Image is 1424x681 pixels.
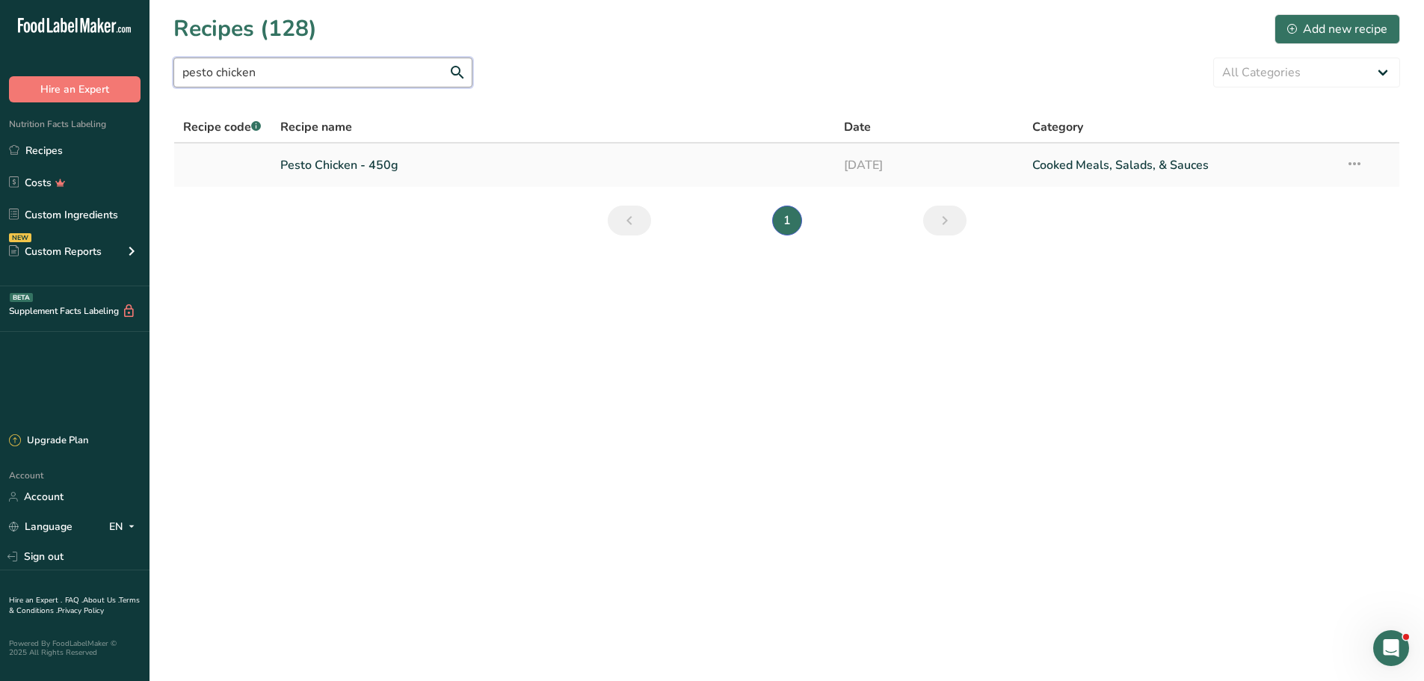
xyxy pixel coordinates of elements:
[1373,630,1409,666] iframe: Intercom live chat
[1274,14,1400,44] button: Add new recipe
[109,518,141,536] div: EN
[280,118,352,136] span: Recipe name
[83,595,119,605] a: About Us .
[173,58,472,87] input: Search for recipe
[183,119,261,135] span: Recipe code
[608,206,651,235] a: Previous page
[9,76,141,102] button: Hire an Expert
[9,514,73,540] a: Language
[280,150,827,181] a: Pesto Chicken - 450g
[9,244,102,259] div: Custom Reports
[10,293,33,302] div: BETA
[9,595,140,616] a: Terms & Conditions .
[65,595,83,605] a: FAQ .
[9,639,141,657] div: Powered By FoodLabelMaker © 2025 All Rights Reserved
[173,12,317,46] h1: Recipes (128)
[9,595,62,605] a: Hire an Expert .
[9,233,31,242] div: NEW
[844,150,1014,181] a: [DATE]
[58,605,104,616] a: Privacy Policy
[1287,20,1387,38] div: Add new recipe
[1032,118,1083,136] span: Category
[9,434,88,449] div: Upgrade Plan
[844,118,871,136] span: Date
[1032,150,1328,181] a: Cooked Meals, Salads, & Sauces
[923,206,967,235] a: Next page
